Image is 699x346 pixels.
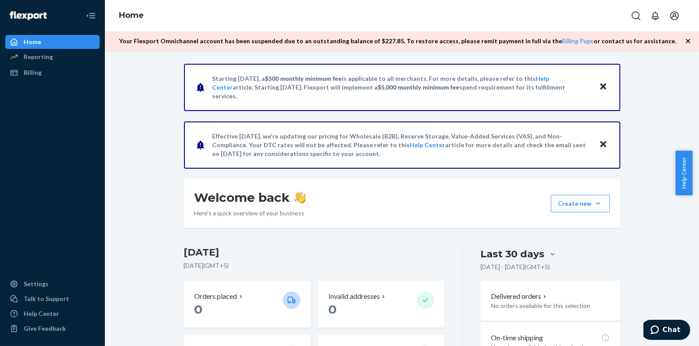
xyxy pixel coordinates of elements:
[5,50,100,64] a: Reporting
[184,261,445,270] p: [DATE] ( GMT+5 )
[598,81,609,93] button: Close
[318,281,445,328] button: Invalid addresses 0
[195,302,203,317] span: 0
[647,7,664,24] button: Open notifications
[491,291,548,301] button: Delivered orders
[480,263,550,271] p: [DATE] - [DATE] ( GMT+5 )
[5,307,100,321] a: Help Center
[5,277,100,291] a: Settings
[294,191,306,204] img: hand-wave emoji
[5,66,100,80] a: Billing
[24,38,41,46] div: Home
[24,324,66,333] div: Give Feedback
[675,151,692,195] button: Help Center
[112,3,151,28] ol: breadcrumbs
[212,74,591,100] p: Starting [DATE], a is applicable to all merchants. For more details, please refer to this article...
[24,280,49,288] div: Settings
[195,209,306,218] p: Here’s a quick overview of your business
[378,83,460,91] span: $5,000 monthly minimum fee
[195,291,237,301] p: Orders placed
[480,247,544,261] div: Last 30 days
[184,246,445,259] h3: [DATE]
[82,7,100,24] button: Close Navigation
[551,195,610,212] button: Create new
[410,141,445,149] a: Help Center
[119,10,144,20] a: Home
[491,301,609,310] p: No orders available for this selection
[328,302,337,317] span: 0
[24,294,69,303] div: Talk to Support
[598,138,609,151] button: Close
[212,132,591,158] p: Effective [DATE], we're updating our pricing for Wholesale (B2B), Reserve Storage, Value-Added Se...
[119,37,676,45] p: Your Flexport Omnichannel account has been suspended due to an outstanding balance of $ 227.85 . ...
[24,309,59,318] div: Help Center
[5,322,100,336] button: Give Feedback
[627,7,645,24] button: Open Search Box
[328,291,380,301] p: Invalid addresses
[5,35,100,49] a: Home
[562,37,594,45] a: Billing Page
[24,68,42,77] div: Billing
[643,320,690,342] iframe: Opens a widget where you can chat to one of our agents
[184,281,311,328] button: Orders placed 0
[24,52,53,61] div: Reporting
[491,333,543,343] p: On-time shipping
[195,190,306,205] h1: Welcome back
[666,7,683,24] button: Open account menu
[265,75,342,82] span: $500 monthly minimum fee
[5,292,100,306] button: Talk to Support
[10,11,47,20] img: Flexport logo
